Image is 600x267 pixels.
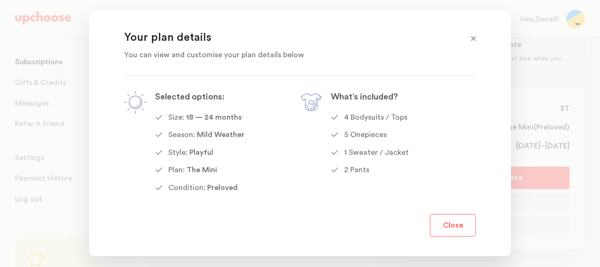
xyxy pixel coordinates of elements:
div: 1 Sweater / Jacket [344,148,409,159]
p: Size: [168,114,184,121]
span: Preloved [207,184,238,191]
p: Season: [168,131,195,138]
button: Close [430,214,476,236]
div: 5 Onepieces [344,130,387,141]
span: 18 — 24 months [186,114,242,121]
span: Mild Weather [197,131,244,138]
p: Selected options: [155,91,244,102]
p: You can view and customise your plan details below [124,49,452,61]
p: Plan: [168,166,185,174]
span: Playful [189,149,213,156]
div: 2 Pants [344,165,369,176]
p: What’s included? [331,91,409,102]
p: Condition: [168,184,205,191]
div: 4 Bodysuits / Tops [344,113,407,124]
p: Style: [168,149,187,156]
span: The Mini [187,166,217,174]
p: Your plan details [124,31,452,46]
